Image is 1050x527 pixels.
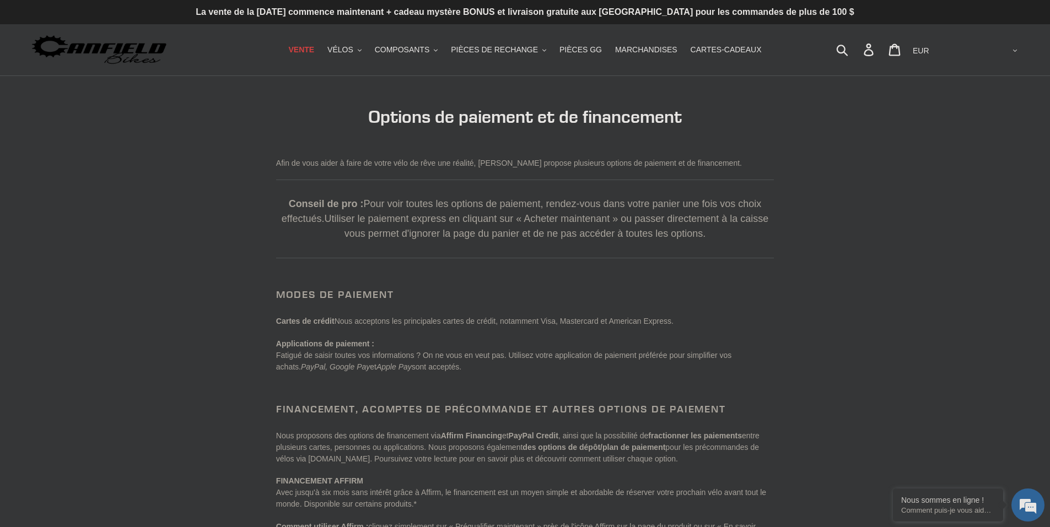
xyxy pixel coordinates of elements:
[283,42,320,57] a: VENTE
[901,496,984,504] font: Nous sommes en ligne !
[451,45,538,54] font: PIÈCES DE RECHANGE
[276,431,441,440] font: Nous proposons des options de financement via
[648,431,742,440] font: fractionner les paiements
[615,45,677,54] font: MARCHANDISES
[35,55,63,83] img: d_696896380_company_1647369064580_696896380
[412,362,461,371] font: sont acceptés.
[196,7,854,17] font: La vente de la [DATE] commence maintenant + cadeau mystère BONUS et livraison gratuite aux [GEOGR...
[445,42,552,57] button: PIÈCES DE RECHANGE
[289,198,364,209] font: Conseil de pro :
[276,339,374,348] font: Applications de paiement :
[685,42,767,57] a: CARTES-CADEAUX
[558,431,648,440] font: , ainsi que la possibilité de
[282,198,762,224] font: Pour voir toutes les options de paiement, rendez-vous dans votre panier une fois vos choix effect...
[376,362,412,371] font: Apple Pay
[368,106,682,127] font: Options de paiement et de financement
[901,496,995,504] div: Nous sommes en ligne !
[901,506,995,514] p: Comment puis-je vous aider aujourd'hui ?
[276,159,742,167] font: Afin de vous aider à faire de votre vélo de rêve une réalité, [PERSON_NAME] propose plusieurs opt...
[842,37,870,62] input: Recherche
[554,42,607,57] a: PIÈCES GG
[523,443,665,452] font: des options de dépôt/plan de paiement
[276,351,731,371] font: Fatigué de saisir toutes vos informations ? On ne vous en veut pas. Utilisez votre application de...
[276,431,760,452] font: entre plusieurs cartes, personnes ou applications. Nous proposons également
[610,42,683,57] a: MARCHANDISES
[509,431,558,440] font: PayPal Credit
[30,32,168,67] img: Vélos Canfield
[276,476,363,485] font: FINANCEMENT AFFIRM
[502,431,509,440] font: et
[322,42,367,57] button: VÉLOS
[324,213,768,239] font: Utiliser le paiement express en cliquant sur « Acheter maintenant » ou passer directement à la ca...
[301,362,370,371] font: PayPal, Google Pay
[12,61,29,77] div: Navigation go back
[276,488,766,508] font: Avec jusqu'à six mois sans intérêt grâce à Affirm, le financement est un moyen simple et abordabl...
[64,139,152,250] span: We're online!
[276,317,335,325] font: Cartes de crédit
[335,317,674,325] font: Nous acceptons les principales cartes de crédit, notamment Visa, Mastercard et American Express.
[289,45,315,54] font: VENTE
[375,45,430,54] font: COMPOSANTS
[559,45,602,54] font: PIÈCES GG
[74,62,202,76] div: Chat with us now
[691,45,762,54] font: CARTES-CADEAUX
[901,506,1021,514] font: Comment puis-je vous aider [DATE] ?
[370,362,376,371] font: et
[6,301,210,339] textarea: Type your message and hit 'Enter'
[441,431,502,440] font: Affirm Financing
[369,42,444,57] button: COMPOSANTS
[276,288,394,301] font: Modes de paiement
[327,45,353,54] font: VÉLOS
[276,403,726,415] font: Financement, acomptes de précommande et autres options de paiement
[181,6,207,32] div: Minimize live chat window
